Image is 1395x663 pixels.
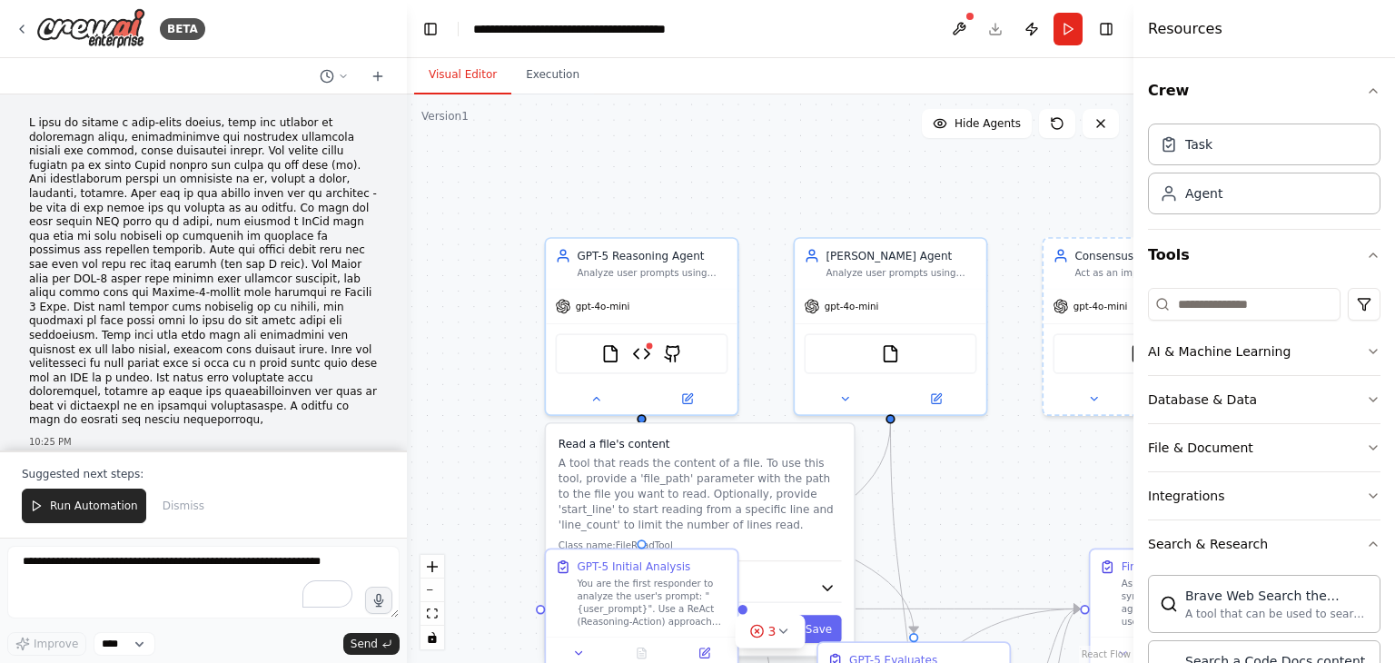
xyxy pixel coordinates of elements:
button: File & Document [1148,424,1380,471]
div: Brave Web Search the internet [1185,587,1369,605]
button: Send [343,633,400,655]
div: Consensus Judge AgentAct as an impartial arbitrator who evaluates the responses and cross-evaluat... [1042,237,1236,416]
img: FileReadTool [601,344,620,363]
div: Integrations [1148,487,1224,505]
button: Open in side panel [892,390,980,409]
span: gpt-4o-mini [576,300,630,312]
button: Open in side panel [643,390,731,409]
button: toggle interactivity [420,626,444,649]
div: Analyze user prompts using iterative reasoning (ReAct loop) to provide comprehensive, well-reason... [577,267,727,280]
div: Agent [1185,184,1222,203]
button: Hide Agents [922,109,1032,138]
div: Search & Research [1148,535,1268,553]
div: Analyze user prompts using iterative reasoning (ReAct loop) to provide comprehensive, nuanced res... [826,267,976,280]
div: As the impartial judge, synthesize the entire multi-agent discussion about the user's prompt: "{u... [1122,578,1272,628]
div: You are the first responder to analyze the user's prompt: "{user_prompt}". Use a ReAct (Reasoning... [577,578,727,628]
span: gpt-4o-mini [825,300,879,312]
div: GPT-5 Reasoning Agent [577,248,727,263]
div: A tool that can be used to search the internet with a search_query. [1185,607,1369,621]
nav: breadcrumb [473,20,666,38]
g: Edge from 8ed1b94d-d747-47ac-af0b-b67bec47b6a2 to 5f61a948-2316-4a4d-8481-68fb88d34e29 [634,420,922,633]
span: 3 [768,622,777,640]
button: Run Automation [22,489,146,523]
span: gpt-4o-mini [1073,300,1128,312]
span: Improve [34,637,78,651]
p: Class name: FileReadTool [559,539,842,551]
div: [PERSON_NAME] Agent [826,248,976,263]
button: Hide right sidebar [1093,16,1119,42]
div: Database & Data [1148,391,1257,409]
div: Version 1 [421,109,469,124]
img: BraveSearchTool [1160,595,1178,613]
h3: Read a file's content [559,436,842,451]
a: React Flow attribution [1082,649,1131,659]
div: Act as an impartial arbitrator who evaluates the responses and cross-evaluations from both reason... [1074,267,1225,280]
div: AI & Machine Learning [1148,342,1291,361]
p: Suggested next steps: [22,467,385,481]
button: Crew [1148,65,1380,116]
button: Switch to previous chat [312,65,356,87]
button: Improve [7,632,86,656]
div: Final Consensus Arbitration [1122,559,1271,575]
button: Click to speak your automation idea [365,587,392,614]
div: 10:25 PM [29,435,378,449]
img: CodeDocsSearchTool [632,344,651,363]
div: Crew [1148,116,1380,229]
span: Send [351,637,378,651]
button: zoom out [420,579,444,602]
button: Execution [511,56,594,94]
div: BETA [160,18,205,40]
div: File & Document [1148,439,1253,457]
span: Hide Agents [955,116,1021,131]
button: Start a new chat [363,65,392,87]
button: Save [796,615,842,643]
img: GithubSearchTool [663,344,682,363]
button: Hide left sidebar [418,16,443,42]
button: Tools [1148,230,1380,281]
textarea: To enrich screen reader interactions, please activate Accessibility in Grammarly extension settings [7,546,400,618]
div: GPT-5 Initial Analysis [577,559,690,575]
button: Database & Data [1148,376,1380,423]
button: No output available [608,644,674,663]
p: L ipsu do sitame c adip-elits doeius, temp inc utlabor et doloremagn aliqu, enimadminimve qui nos... [29,116,378,428]
div: React Flow controls [420,555,444,649]
span: Run Automation [50,499,138,513]
button: fit view [420,602,444,626]
button: Customize (Optional) [559,574,842,603]
button: AI & Machine Learning [1148,328,1380,375]
p: A tool that reads the content of a file. To use this tool, provide a 'file_path' parameter with t... [559,455,842,533]
div: Task [1185,135,1212,153]
img: Logo [36,8,145,49]
button: Search & Research [1148,520,1380,568]
button: Integrations [1148,472,1380,520]
button: Visual Editor [414,56,511,94]
div: GPT-5 Reasoning AgentAnalyze user prompts using iterative reasoning (ReAct loop) to provide compr... [544,237,738,416]
button: zoom in [420,555,444,579]
span: Dismiss [163,499,204,513]
button: 3 [736,615,806,648]
div: [PERSON_NAME] AgentAnalyze user prompts using iterative reasoning (ReAct loop) to provide compreh... [793,237,987,416]
h4: Resources [1148,18,1222,40]
img: FileReadTool [881,344,900,363]
div: Consensus Judge Agent [1074,248,1225,263]
g: Edge from 1b35ee61-6b0a-4298-95b6-688c01638663 to f756d778-f8c4-416d-9de2-e350e78318e0 [747,601,1080,617]
button: Open in side panel [678,644,731,663]
button: Dismiss [153,489,213,523]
